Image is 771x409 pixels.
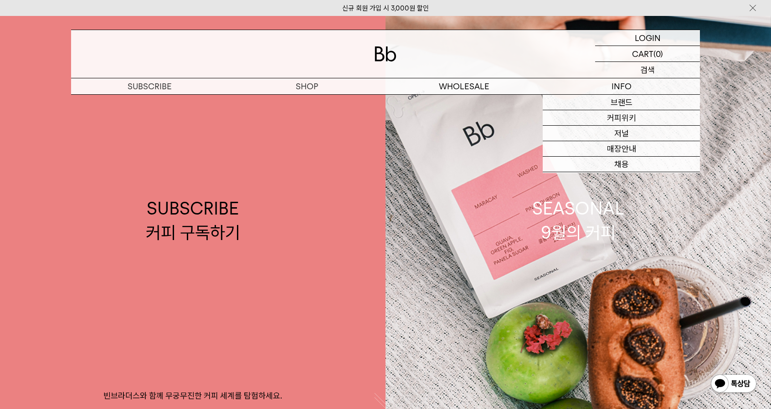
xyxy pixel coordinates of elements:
[543,110,700,126] a: 커피위키
[543,78,700,94] p: INFO
[71,78,228,94] a: SUBSCRIBE
[146,196,240,245] div: SUBSCRIBE 커피 구독하기
[632,46,653,61] p: CART
[532,196,624,245] div: SEASONAL 9월의 커피
[635,30,661,46] p: LOGIN
[543,95,700,110] a: 브랜드
[543,126,700,141] a: 저널
[385,78,543,94] p: WHOLESALE
[228,78,385,94] a: SHOP
[543,141,700,157] a: 매장안내
[640,62,655,78] p: 검색
[375,46,396,61] img: 로고
[653,46,663,61] p: (0)
[595,30,700,46] a: LOGIN
[342,4,429,12] a: 신규 회원 가입 시 3,000원 할인
[710,373,757,395] img: 카카오톡 채널 1:1 채팅 버튼
[595,46,700,62] a: CART (0)
[543,157,700,172] a: 채용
